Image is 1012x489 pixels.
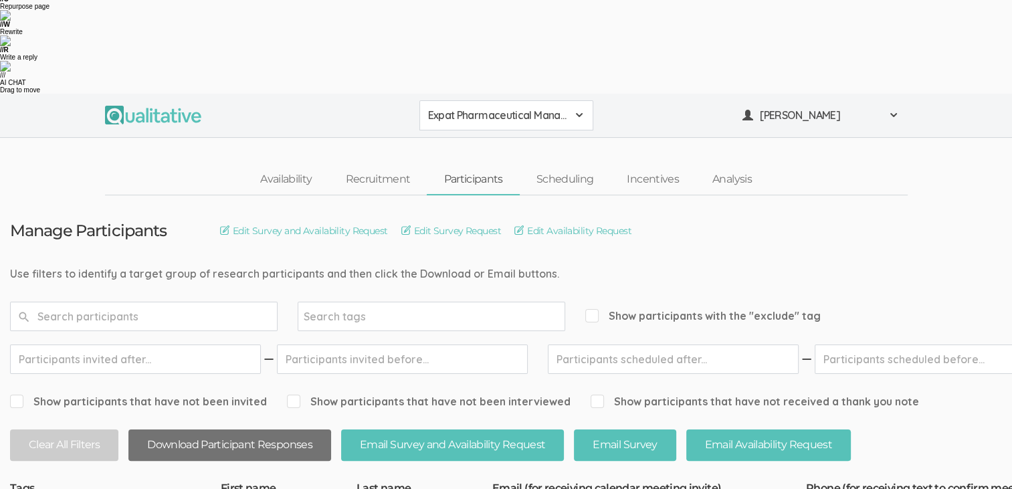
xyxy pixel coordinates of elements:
[419,100,593,130] button: Expat Pharmaceutical Managers
[734,100,908,130] button: [PERSON_NAME]
[105,106,201,124] img: Qualitative
[610,165,696,194] a: Incentives
[520,165,611,194] a: Scheduling
[401,223,501,238] a: Edit Survey Request
[574,429,676,461] button: Email Survey
[304,308,387,325] input: Search tags
[428,108,567,123] span: Expat Pharmaceutical Managers
[287,394,571,409] span: Show participants that have not been interviewed
[686,429,851,461] button: Email Availability Request
[277,345,528,374] input: Participants invited before...
[243,165,328,194] a: Availability
[10,429,118,461] button: Clear All Filters
[585,308,821,324] span: Show participants with the "exclude" tag
[696,165,769,194] a: Analysis
[10,345,261,374] input: Participants invited after...
[760,108,880,123] span: [PERSON_NAME]
[328,165,427,194] a: Recruitment
[128,429,331,461] button: Download Participant Responses
[591,394,919,409] span: Show participants that have not received a thank you note
[427,165,519,194] a: Participants
[10,222,167,239] h3: Manage Participants
[10,394,267,409] span: Show participants that have not been invited
[548,345,799,374] input: Participants scheduled after...
[341,429,564,461] button: Email Survey and Availability Request
[514,223,631,238] a: Edit Availability Request
[10,302,278,331] input: Search participants
[220,223,388,238] a: Edit Survey and Availability Request
[262,345,276,374] img: dash.svg
[800,345,813,374] img: dash.svg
